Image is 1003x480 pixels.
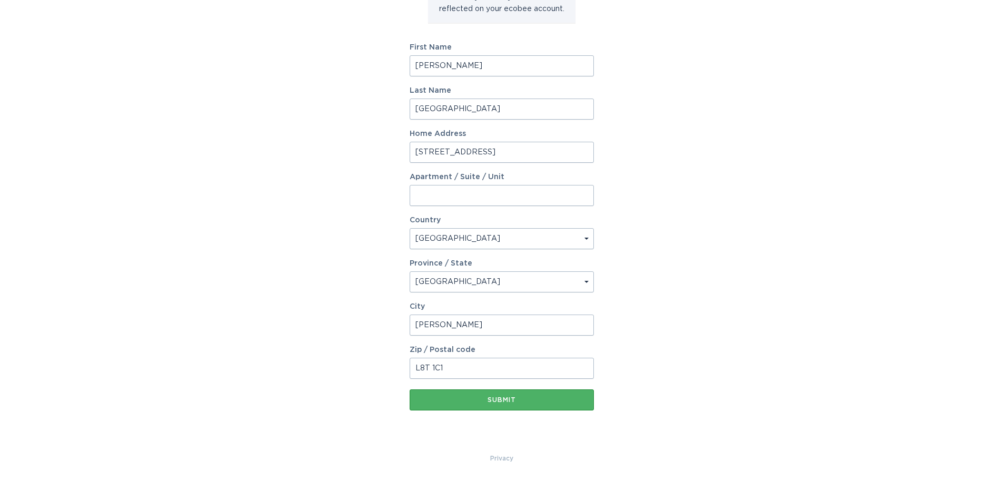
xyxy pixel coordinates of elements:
label: City [410,303,594,310]
label: Home Address [410,130,594,138]
button: Submit [410,389,594,410]
a: Privacy Policy & Terms of Use [490,453,513,464]
label: Zip / Postal code [410,346,594,354]
div: Submit [415,397,589,403]
label: Last Name [410,87,594,94]
label: Province / State [410,260,472,267]
label: Country [410,217,441,224]
label: Apartment / Suite / Unit [410,173,594,181]
label: First Name [410,44,594,51]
